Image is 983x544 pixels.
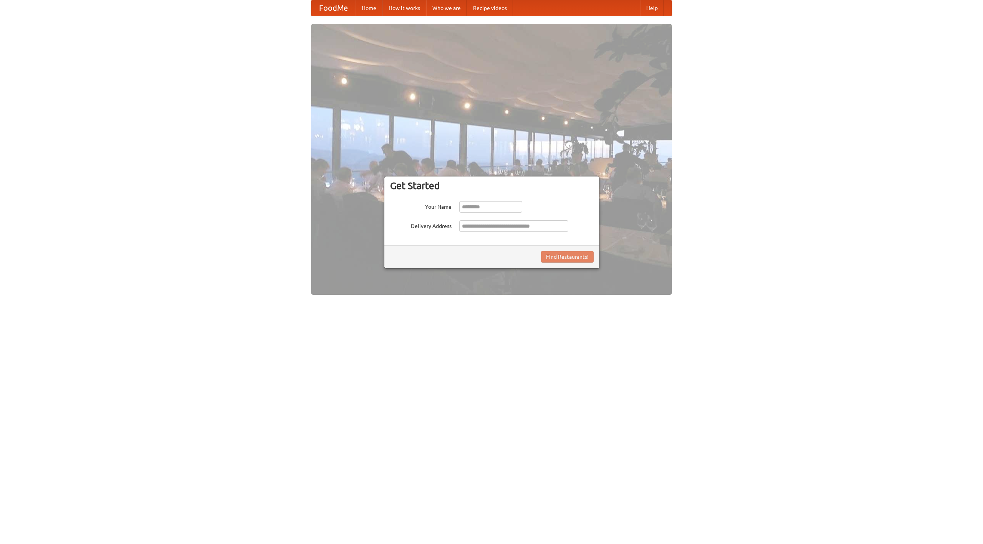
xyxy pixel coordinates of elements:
a: Who we are [426,0,467,16]
button: Find Restaurants! [541,251,594,263]
label: Your Name [390,201,452,211]
a: Help [640,0,664,16]
a: How it works [382,0,426,16]
a: Home [356,0,382,16]
a: Recipe videos [467,0,513,16]
h3: Get Started [390,180,594,191]
a: FoodMe [311,0,356,16]
label: Delivery Address [390,220,452,230]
